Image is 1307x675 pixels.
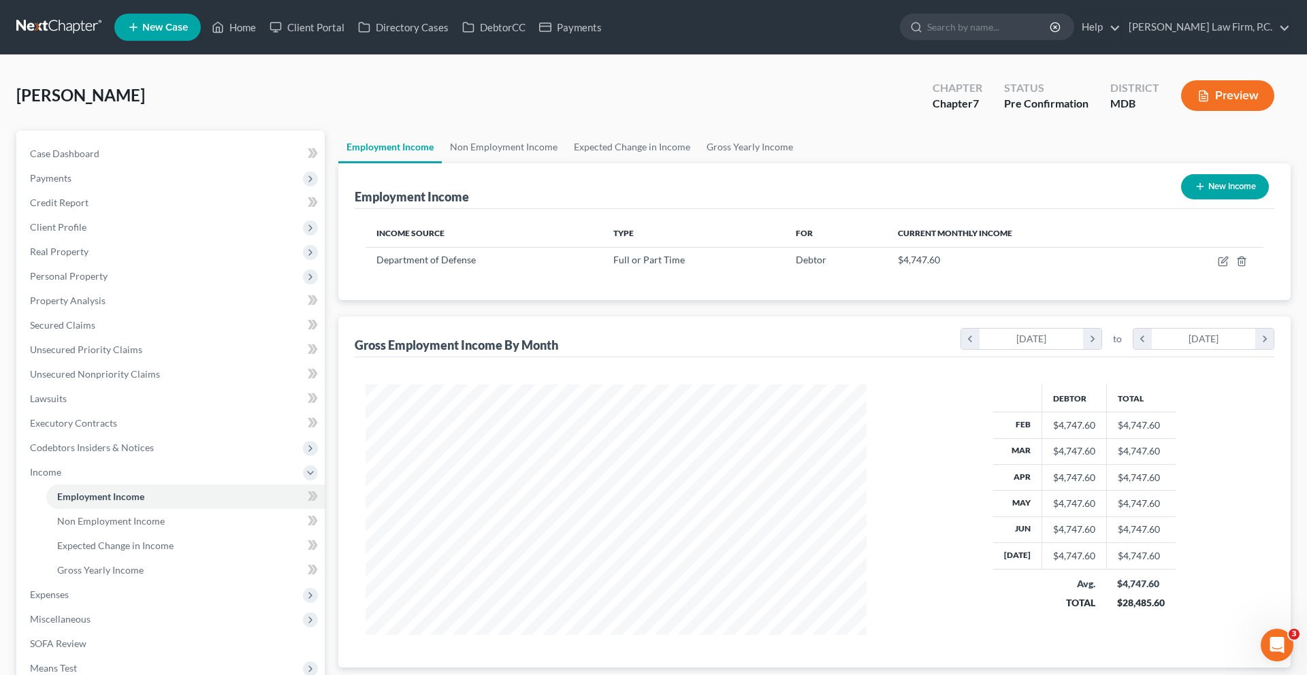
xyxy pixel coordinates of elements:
td: $4,747.60 [1106,438,1176,464]
a: Gross Yearly Income [46,558,325,582]
div: [DATE] [980,329,1084,349]
div: Gross Employment Income By Month [355,337,558,353]
span: Unsecured Priority Claims [30,344,142,355]
span: Personal Property [30,270,108,282]
a: Help [1075,15,1120,39]
span: [PERSON_NAME] [16,85,145,105]
a: Gross Yearly Income [698,131,801,163]
div: Status [1004,80,1088,96]
div: Chapter [933,80,982,96]
span: Secured Claims [30,319,95,331]
span: Current Monthly Income [898,228,1012,238]
a: Secured Claims [19,313,325,337]
a: Executory Contracts [19,411,325,435]
a: Employment Income [46,484,325,509]
a: Expected Change in Income [46,533,325,558]
div: $4,747.60 [1053,418,1095,432]
td: $4,747.60 [1106,516,1176,542]
span: Department of Defense [376,254,476,265]
div: $4,747.60 [1053,471,1095,484]
div: $4,747.60 [1053,549,1095,563]
iframe: Intercom live chat [1261,629,1293,661]
div: $4,747.60 [1117,577,1165,591]
span: Means Test [30,662,77,674]
span: Gross Yearly Income [57,564,144,576]
span: For [796,228,813,238]
button: Preview [1181,80,1274,111]
td: $4,747.60 [1106,464,1176,490]
a: Unsecured Priority Claims [19,337,325,362]
a: Property Analysis [19,289,325,313]
div: Pre Confirmation [1004,96,1088,112]
td: $4,747.60 [1106,412,1176,438]
span: Credit Report [30,197,88,208]
span: Property Analysis [30,295,106,306]
span: Income Source [376,228,445,238]
th: Debtor [1042,384,1106,412]
a: Lawsuits [19,386,325,411]
a: SOFA Review [19,631,325,656]
a: Home [205,15,263,39]
span: Employment Income [57,491,144,502]
input: Search by name... [927,14,1052,39]
span: Expected Change in Income [57,540,174,551]
a: Non Employment Income [46,509,325,533]
a: [PERSON_NAME] Law Firm, P.C. [1122,15,1290,39]
span: Real Property [30,246,88,257]
th: [DATE] [993,543,1042,569]
span: Unsecured Nonpriority Claims [30,368,160,380]
th: Total [1106,384,1176,412]
i: chevron_right [1083,329,1101,349]
a: DebtorCC [455,15,532,39]
span: Executory Contracts [30,417,117,429]
div: $4,747.60 [1053,497,1095,510]
a: Credit Report [19,191,325,215]
span: Type [613,228,634,238]
span: Full or Part Time [613,254,685,265]
a: Non Employment Income [442,131,566,163]
th: Jun [993,516,1042,542]
td: $4,747.60 [1106,491,1176,516]
span: Debtor [796,254,826,265]
div: Avg. [1052,577,1095,591]
th: Apr [993,464,1042,490]
span: Client Profile [30,221,86,233]
a: Case Dashboard [19,142,325,166]
th: Feb [993,412,1042,438]
div: $28,485.60 [1117,596,1165,610]
i: chevron_right [1255,329,1274,349]
i: chevron_left [961,329,980,349]
button: New Income [1181,174,1269,199]
span: $4,747.60 [898,254,940,265]
span: New Case [142,22,188,33]
span: Case Dashboard [30,148,99,159]
div: Employment Income [355,188,469,205]
span: Expenses [30,589,69,600]
span: 3 [1289,629,1300,640]
a: Expected Change in Income [566,131,698,163]
span: to [1113,332,1122,346]
span: SOFA Review [30,638,86,649]
div: District [1110,80,1159,96]
a: Employment Income [338,131,442,163]
div: $4,747.60 [1053,444,1095,458]
th: Mar [993,438,1042,464]
span: Payments [30,172,71,184]
td: $4,747.60 [1106,543,1176,569]
a: Unsecured Nonpriority Claims [19,362,325,386]
span: Miscellaneous [30,613,91,625]
span: Non Employment Income [57,515,165,527]
span: 7 [973,97,979,110]
div: $4,747.60 [1053,523,1095,536]
a: Payments [532,15,609,39]
a: Client Portal [263,15,351,39]
span: Codebtors Insiders & Notices [30,442,154,453]
i: chevron_left [1133,329,1152,349]
div: MDB [1110,96,1159,112]
span: Lawsuits [30,393,67,404]
span: Income [30,466,61,478]
div: Chapter [933,96,982,112]
th: May [993,491,1042,516]
a: Directory Cases [351,15,455,39]
div: [DATE] [1152,329,1256,349]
